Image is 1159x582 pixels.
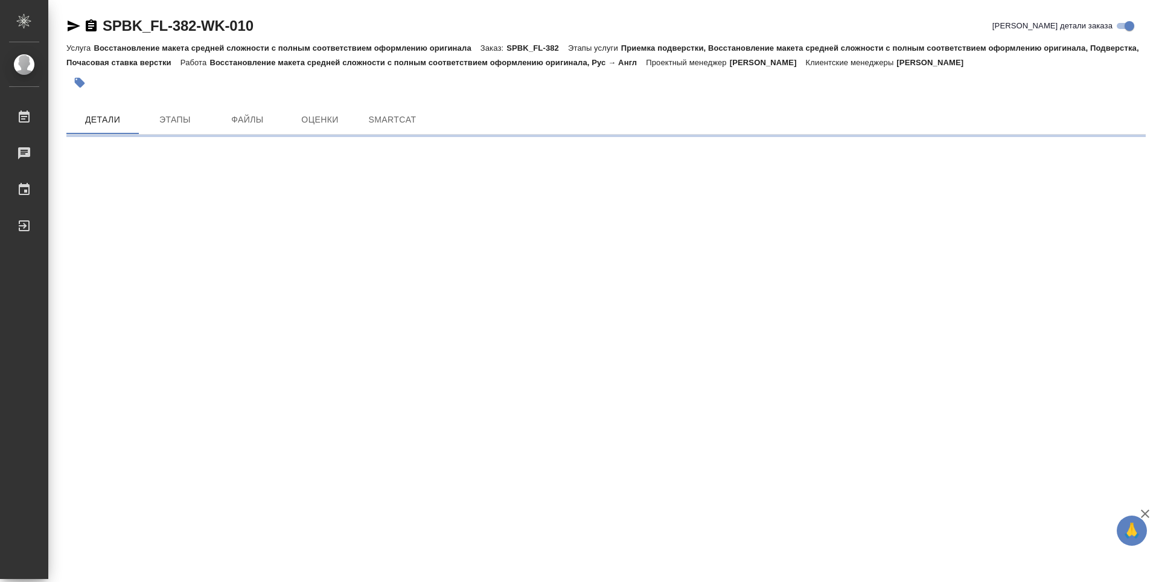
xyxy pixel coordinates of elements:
button: 🙏 [1117,516,1147,546]
a: SPBK_FL-382-WK-010 [103,18,254,34]
p: Услуга [66,43,94,53]
button: Скопировать ссылку [84,19,98,33]
span: Этапы [146,112,204,127]
p: Восстановление макета средней сложности с полным соответствием оформлению оригинала [94,43,480,53]
p: Клиентские менеджеры [806,58,897,67]
p: Проектный менеджер [646,58,729,67]
p: SPBK_FL-382 [506,43,568,53]
p: Этапы услуги [568,43,621,53]
p: Восстановление макета средней сложности с полным соответствием оформлению оригинала, Рус → Англ [209,58,646,67]
span: Файлы [219,112,276,127]
p: Работа [180,58,210,67]
span: 🙏 [1122,518,1142,543]
span: [PERSON_NAME] детали заказа [992,20,1113,32]
p: [PERSON_NAME] [730,58,806,67]
span: SmartCat [363,112,421,127]
p: [PERSON_NAME] [896,58,972,67]
p: Заказ: [481,43,506,53]
button: Скопировать ссылку для ЯМессенджера [66,19,81,33]
span: Детали [74,112,132,127]
button: Добавить тэг [66,69,93,96]
span: Оценки [291,112,349,127]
